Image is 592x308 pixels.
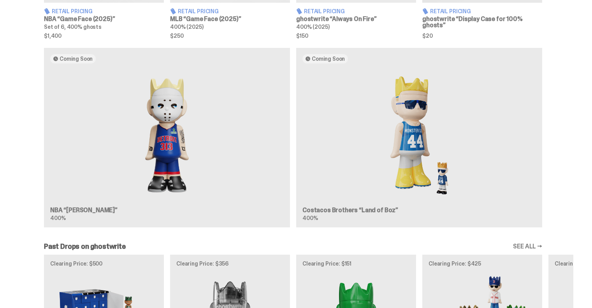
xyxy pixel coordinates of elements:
h3: ghostwrite “Always On Fire” [296,16,416,22]
p: Clearing Price: $151 [302,261,410,266]
h3: ghostwrite “Display Case for 100% ghosts” [422,16,542,28]
h2: Past Drops on ghostwrite [44,243,126,250]
h3: MLB “Game Face (2025)” [170,16,290,22]
span: Coming Soon [60,56,93,62]
h3: NBA “[PERSON_NAME]” [50,207,284,213]
span: $1,400 [44,33,164,39]
span: Coming Soon [312,56,345,62]
span: Set of 6, 400% ghosts [44,23,102,30]
h3: NBA “Game Face (2025)” [44,16,164,22]
img: Land of Boz [302,70,536,201]
span: 400% [50,215,65,222]
span: $250 [170,33,290,39]
span: 400% (2025) [170,23,203,30]
span: Retail Pricing [178,9,219,14]
span: Retail Pricing [304,9,345,14]
span: $20 [422,33,542,39]
a: SEE ALL → [513,243,542,250]
span: 400% (2025) [296,23,329,30]
span: Retail Pricing [430,9,471,14]
span: Retail Pricing [52,9,93,14]
p: Clearing Price: $425 [429,261,536,266]
span: 400% [302,215,318,222]
h3: Costacos Brothers “Land of Boz” [302,207,536,213]
span: $150 [296,33,416,39]
p: Clearing Price: $356 [176,261,284,266]
img: Eminem [50,70,284,201]
p: Clearing Price: $500 [50,261,158,266]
